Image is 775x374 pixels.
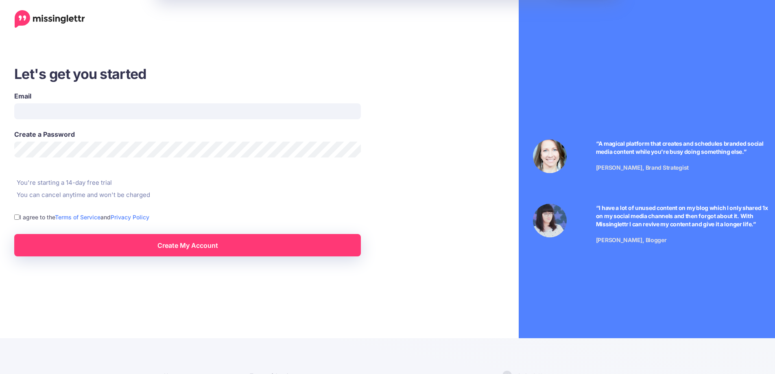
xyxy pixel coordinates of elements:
[111,214,149,221] a: Privacy Policy
[596,139,773,155] p: “A magical platform that creates and schedules branded social media content while you're busy doi...
[14,234,361,256] a: Create My Account
[596,203,773,228] p: “I have a lot of unused content on my blog which I only shared 1x on my social media channels and...
[533,203,567,237] img: Testimonial by Jeniffer Kosche
[20,212,149,222] label: I agree to the and
[14,190,433,200] li: You can cancel anytime and won't be charged
[14,178,433,188] li: You're starting a 14-day free trial
[15,10,85,28] a: Home
[14,91,361,101] label: Email
[533,139,567,173] img: Testimonial by Laura Stanik
[14,65,433,83] h3: Let's get you started
[55,214,100,221] a: Terms of Service
[596,164,689,171] span: [PERSON_NAME], Brand Strategist
[14,129,361,139] label: Create a Password
[596,236,667,243] span: [PERSON_NAME], Blogger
